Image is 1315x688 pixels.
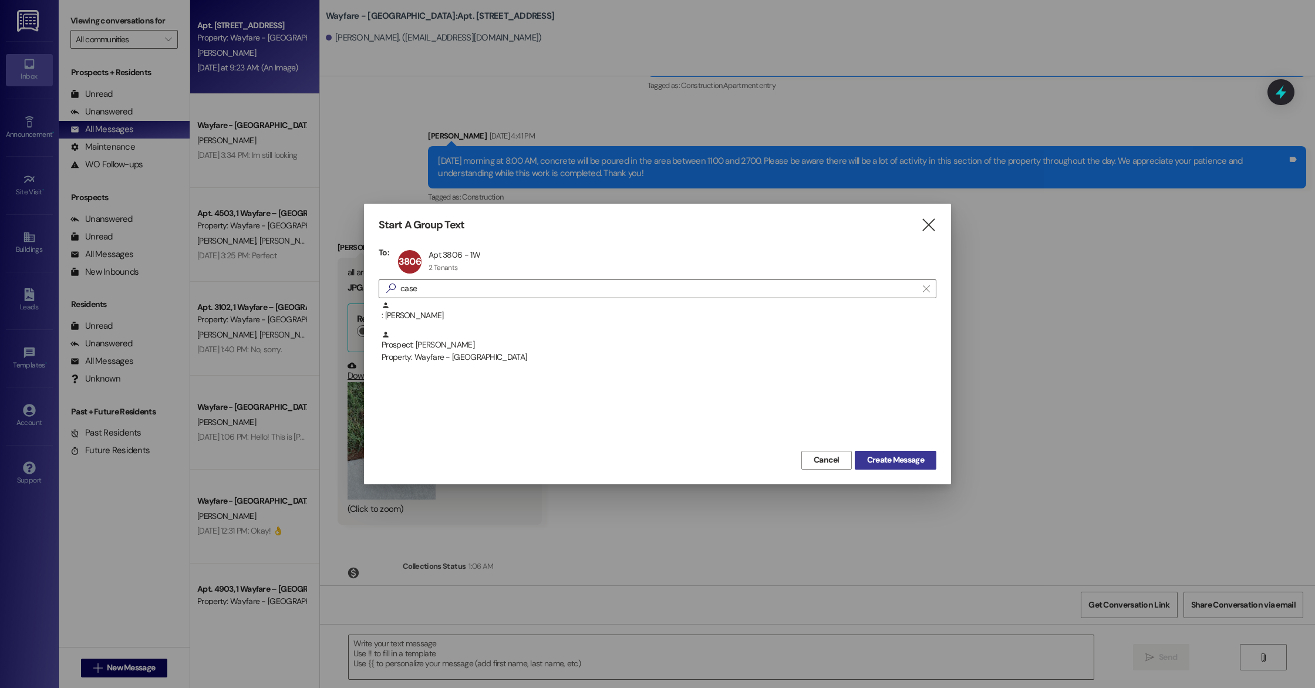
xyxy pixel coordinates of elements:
h3: Start A Group Text [379,218,464,232]
i:  [382,282,400,295]
i:  [920,219,936,231]
input: Search for any contact or apartment [400,281,917,297]
div: Prospect: [PERSON_NAME]Property: Wayfare - [GEOGRAPHIC_DATA] [379,330,936,360]
div: Apt 3806 - 1W [429,249,480,260]
button: Clear text [917,280,936,298]
span: 3806 [399,255,421,268]
button: Cancel [801,451,852,470]
span: Create Message [867,454,924,466]
div: : [PERSON_NAME] [382,301,936,322]
span: Cancel [814,454,839,466]
h3: To: [379,247,389,258]
div: 2 Tenants [429,263,458,272]
div: Property: Wayfare - [GEOGRAPHIC_DATA] [382,351,936,363]
div: Prospect: [PERSON_NAME] [382,330,936,364]
button: Create Message [855,451,936,470]
i:  [923,284,929,294]
div: : [PERSON_NAME] [379,301,936,330]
